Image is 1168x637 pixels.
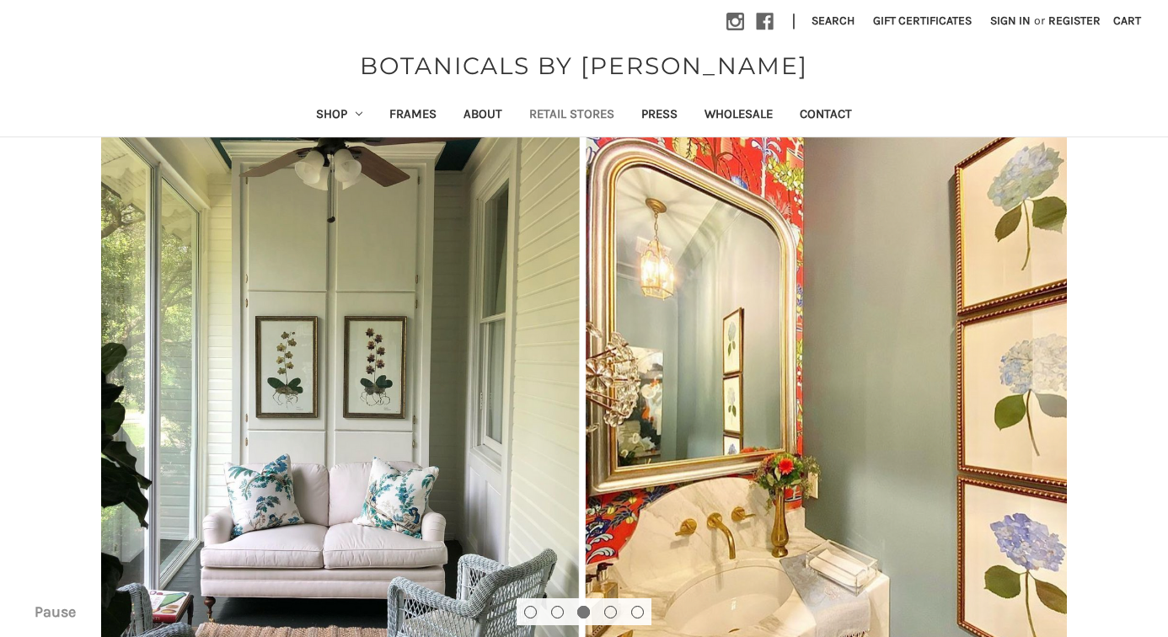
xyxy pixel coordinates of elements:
button: Go to slide 1 of 5 [524,606,537,618]
a: Retail Stores [516,95,628,136]
button: Pause carousel [21,598,88,625]
a: About [450,95,516,136]
button: Go to slide 3 of 5, active [577,606,590,618]
span: Go to slide 1 of 5 [525,628,536,629]
span: Cart [1113,13,1141,28]
a: Shop [303,95,377,136]
span: or [1032,12,1047,29]
span: Go to slide 4 of 5 [605,628,616,629]
li: | [785,8,802,35]
button: Go to slide 2 of 5 [551,606,564,618]
a: BOTANICALS BY [PERSON_NAME] [351,48,817,83]
span: Go to slide 5 of 5 [632,628,643,629]
a: Press [628,95,691,136]
a: Frames [376,95,450,136]
button: Go to slide 5 of 5 [631,606,644,618]
a: Wholesale [691,95,786,136]
span: Go to slide 3 of 5, active [578,628,589,629]
span: Go to slide 2 of 5 [552,628,563,629]
button: Go to slide 4 of 5 [604,606,617,618]
a: Contact [786,95,865,136]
